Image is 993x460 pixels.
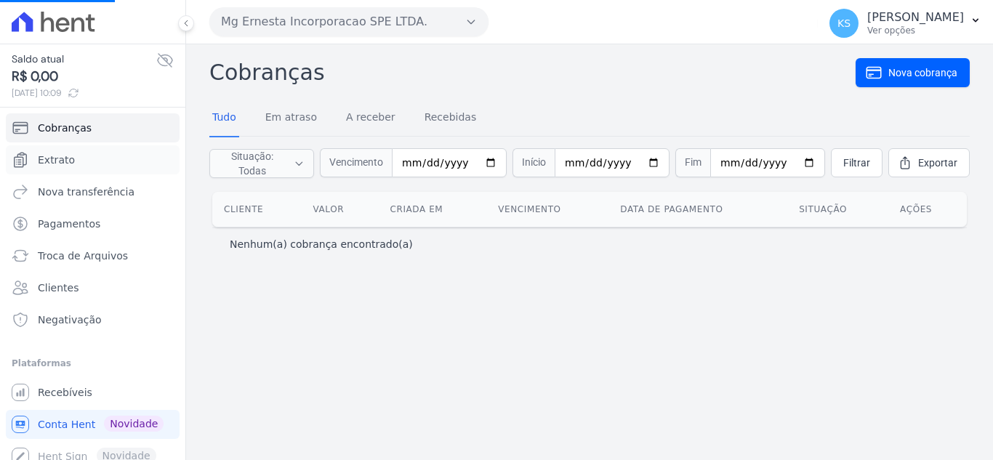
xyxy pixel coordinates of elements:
span: Nova transferência [38,185,134,199]
p: [PERSON_NAME] [867,10,964,25]
span: [DATE] 10:09 [12,86,156,100]
a: A receber [343,100,398,137]
span: Vencimento [320,148,392,177]
p: Ver opções [867,25,964,36]
div: Plataformas [12,355,174,372]
span: Cobranças [38,121,92,135]
span: Nova cobrança [888,65,957,80]
a: Recebíveis [6,378,180,407]
span: Situação: Todas [219,149,285,178]
a: Exportar [888,148,970,177]
span: Recebíveis [38,385,92,400]
h2: Cobranças [209,56,856,89]
span: Novidade [104,416,164,432]
a: Negativação [6,305,180,334]
span: Início [512,148,555,177]
a: Filtrar [831,148,883,177]
a: Troca de Arquivos [6,241,180,270]
span: Conta Hent [38,417,95,432]
a: Em atraso [262,100,320,137]
span: KS [837,18,851,28]
p: Nenhum(a) cobrança encontrado(a) [230,237,413,251]
span: Negativação [38,312,102,327]
th: Situação [787,192,888,227]
a: Conta Hent Novidade [6,410,180,439]
button: KS [PERSON_NAME] Ver opções [818,3,993,44]
a: Extrato [6,145,180,174]
button: Situação: Todas [209,149,314,178]
th: Ações [888,192,967,227]
a: Nova cobrança [856,58,970,87]
a: Pagamentos [6,209,180,238]
span: Clientes [38,281,79,295]
span: Extrato [38,153,75,167]
span: Filtrar [843,156,870,170]
a: Nova transferência [6,177,180,206]
span: Exportar [918,156,957,170]
a: Recebidas [422,100,480,137]
span: Fim [675,148,710,177]
span: Troca de Arquivos [38,249,128,263]
th: Criada em [378,192,486,227]
span: Saldo atual [12,52,156,67]
th: Valor [301,192,378,227]
th: Cliente [212,192,301,227]
th: Data de pagamento [608,192,787,227]
span: R$ 0,00 [12,67,156,86]
a: Tudo [209,100,239,137]
button: Mg Ernesta Incorporacao SPE LTDA. [209,7,489,36]
th: Vencimento [486,192,608,227]
a: Clientes [6,273,180,302]
span: Pagamentos [38,217,100,231]
a: Cobranças [6,113,180,142]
